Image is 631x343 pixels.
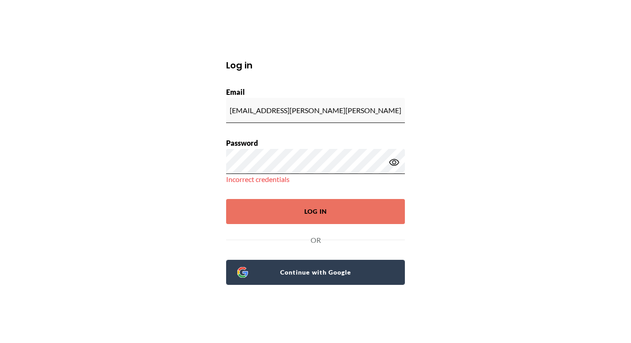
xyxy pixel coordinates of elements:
button: Log In [226,199,405,224]
label: Email [226,88,245,96]
a: Continue with Google [226,260,405,285]
p: Incorrect credentials [226,174,405,185]
label: Password [226,139,258,147]
span: Continue with Google [248,266,394,279]
div: OR [226,235,405,246]
h1: Log in [226,59,405,72]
